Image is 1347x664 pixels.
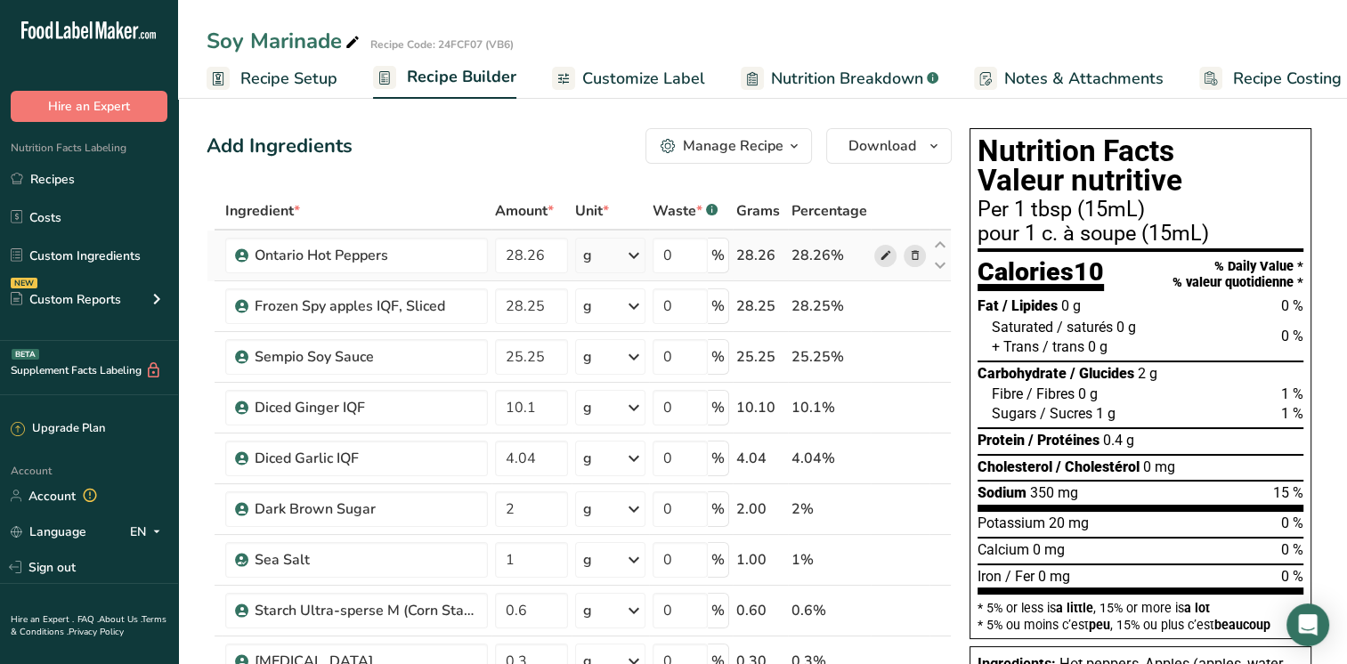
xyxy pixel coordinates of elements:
div: 0.6% [791,600,867,621]
span: beaucoup [1214,618,1270,632]
div: g [583,397,592,418]
span: 20 mg [1049,514,1089,531]
div: g [583,448,592,469]
div: g [583,498,592,520]
div: 4.04 [736,448,784,469]
span: 0 mg [1038,568,1070,585]
a: Recipe Builder [373,57,516,100]
div: pour 1 c. à soupe (15mL) [978,223,1303,245]
div: Soy Marinade [207,25,363,57]
span: Iron [978,568,1002,585]
a: Privacy Policy [69,626,124,638]
a: Notes & Attachments [974,59,1164,99]
button: Hire an Expert [11,91,167,122]
div: 28.26 [736,245,784,266]
span: Unit [575,200,609,222]
div: Waste [653,200,718,222]
span: / Cholestérol [1056,458,1140,475]
div: Custom Reports [11,290,121,309]
a: Hire an Expert . [11,613,74,626]
span: Grams [736,200,780,222]
span: / Glucides [1070,365,1134,382]
a: Language [11,516,86,547]
span: 350 mg [1030,484,1078,501]
div: Dark Brown Sugar [255,498,477,520]
a: Terms & Conditions . [11,613,166,638]
span: Nutrition Breakdown [771,67,923,91]
span: 1 % [1281,385,1303,402]
div: % Daily Value * % valeur quotidienne * [1173,259,1303,290]
span: Fat [978,297,999,314]
span: 15 % [1273,484,1303,501]
span: Recipe Costing [1233,67,1342,91]
div: Sempio Soy Sauce [255,346,477,368]
span: 10 [1074,256,1104,287]
span: Calcium [978,541,1029,558]
div: 25.25 [736,346,784,368]
div: Recipe Code: 24FCF07 (VB6) [370,36,514,53]
div: NEW [11,278,37,288]
span: 0 % [1281,541,1303,558]
span: Notes & Attachments [1004,67,1164,91]
div: g [583,245,592,266]
span: Sugars [992,405,1036,422]
a: Recipe Costing [1199,59,1342,99]
span: Ingredient [225,200,300,222]
div: 0.60 [736,600,784,621]
div: Diced Garlic IQF [255,448,477,469]
span: / trans [1043,338,1084,355]
a: FAQ . [77,613,99,626]
span: a lot [1184,601,1210,615]
span: a little [1056,601,1093,615]
span: / Protéines [1028,432,1100,449]
div: 10.1% [791,397,867,418]
div: Ontario Hot Peppers [255,245,477,266]
div: 2.00 [736,498,784,520]
div: g [583,296,592,317]
span: Recipe Setup [240,67,337,91]
span: Recipe Builder [407,65,516,89]
span: Percentage [791,200,867,222]
div: 1% [791,549,867,571]
div: Starch Ultra-sperse M (Corn Starch) [255,600,477,621]
span: 0 g [1116,319,1136,336]
span: Amount [495,200,554,222]
div: * 5% ou moins c’est , 15% ou plus c’est [978,619,1303,631]
span: Fibre [992,385,1023,402]
h1: Nutrition Facts Valeur nutritive [978,136,1303,196]
span: 0 % [1281,568,1303,585]
span: Potassium [978,514,1045,531]
span: 0 g [1088,338,1108,355]
span: 0 % [1281,514,1303,531]
div: Add Ingredients [207,132,353,161]
span: Cholesterol [978,458,1052,475]
span: Download [848,135,916,157]
span: 0 g [1061,297,1081,314]
div: g [583,600,592,621]
span: / Lipides [1002,297,1058,314]
section: * 5% or less is , 15% or more is [978,595,1303,631]
div: 28.25% [791,296,867,317]
div: Manage Recipe [683,135,783,157]
div: g [583,346,592,368]
div: 4.04% [791,448,867,469]
span: Customize Label [582,67,705,91]
div: Sea Salt [255,549,477,571]
span: 2 g [1138,365,1157,382]
a: Nutrition Breakdown [741,59,938,99]
a: About Us . [99,613,142,626]
div: 2% [791,498,867,520]
div: Diced Ginger IQF [255,397,477,418]
span: 0 mg [1033,541,1065,558]
div: Upgrade Plan [11,420,105,438]
div: 28.26% [791,245,867,266]
div: 1.00 [736,549,784,571]
span: + Trans [992,338,1039,355]
span: Saturated [992,319,1053,336]
div: Open Intercom Messenger [1286,603,1329,646]
span: / Fer [1005,568,1035,585]
button: Download [826,128,952,164]
div: BETA [12,349,39,360]
div: EN [130,521,167,542]
span: Protein [978,432,1025,449]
